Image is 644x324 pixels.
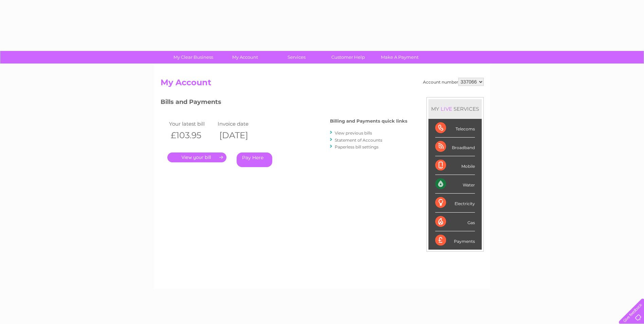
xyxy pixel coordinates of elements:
[423,78,484,86] div: Account number
[435,119,475,138] div: Telecoms
[435,138,475,156] div: Broadband
[330,119,407,124] h4: Billing and Payments quick links
[428,99,482,119] div: MY SERVICES
[167,128,216,142] th: £103.95
[167,119,216,128] td: Your latest bill
[165,51,221,64] a: My Clear Business
[167,152,226,162] a: .
[216,128,265,142] th: [DATE]
[217,51,273,64] a: My Account
[161,78,484,91] h2: My Account
[439,106,454,112] div: LIVE
[335,144,379,149] a: Paperless bill settings
[372,51,428,64] a: Make A Payment
[269,51,325,64] a: Services
[320,51,376,64] a: Customer Help
[237,152,272,167] a: Pay Here
[161,97,407,109] h3: Bills and Payments
[435,213,475,231] div: Gas
[435,194,475,212] div: Electricity
[335,138,382,143] a: Statement of Accounts
[435,175,475,194] div: Water
[335,130,372,136] a: View previous bills
[435,156,475,175] div: Mobile
[435,231,475,250] div: Payments
[216,119,265,128] td: Invoice date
